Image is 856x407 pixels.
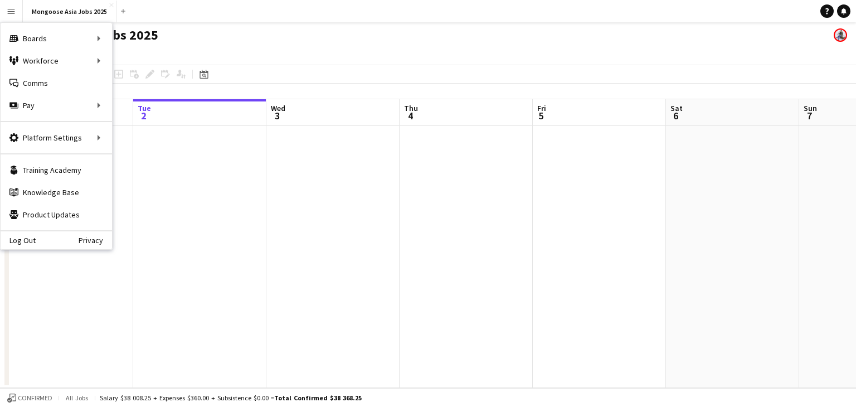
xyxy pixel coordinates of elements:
[402,109,418,122] span: 4
[802,109,817,122] span: 7
[404,103,418,113] span: Thu
[670,103,683,113] span: Sat
[834,28,847,42] app-user-avatar: Kristie Rodrigues
[669,109,683,122] span: 6
[274,394,362,402] span: Total Confirmed $38 368.25
[537,103,546,113] span: Fri
[79,236,112,245] a: Privacy
[271,103,285,113] span: Wed
[536,109,546,122] span: 5
[1,159,112,181] a: Training Academy
[1,50,112,72] div: Workforce
[1,72,112,94] a: Comms
[64,394,90,402] span: All jobs
[18,394,52,402] span: Confirmed
[100,394,362,402] div: Salary $38 008.25 + Expenses $360.00 + Subsistence $0.00 =
[1,27,112,50] div: Boards
[1,127,112,149] div: Platform Settings
[6,392,54,404] button: Confirmed
[804,103,817,113] span: Sun
[138,103,151,113] span: Tue
[269,109,285,122] span: 3
[1,94,112,117] div: Pay
[1,236,36,245] a: Log Out
[23,1,116,22] button: Mongoose Asia Jobs 2025
[1,203,112,226] a: Product Updates
[136,109,151,122] span: 2
[1,181,112,203] a: Knowledge Base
